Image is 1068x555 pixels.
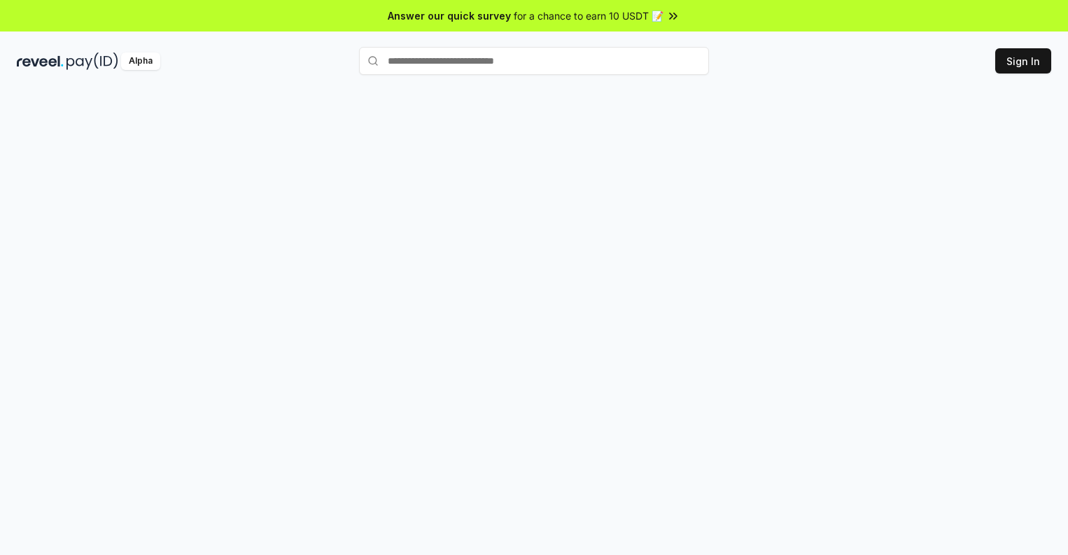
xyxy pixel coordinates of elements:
[121,52,160,70] div: Alpha
[388,8,511,23] span: Answer our quick survey
[17,52,64,70] img: reveel_dark
[995,48,1051,73] button: Sign In
[66,52,118,70] img: pay_id
[514,8,663,23] span: for a chance to earn 10 USDT 📝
